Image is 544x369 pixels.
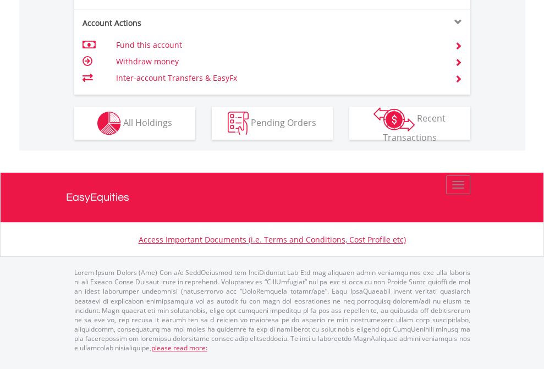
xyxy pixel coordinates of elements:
[251,116,316,128] span: Pending Orders
[116,53,441,70] td: Withdraw money
[116,70,441,86] td: Inter-account Transfers & EasyFx
[74,18,272,29] div: Account Actions
[66,173,479,222] a: EasyEquities
[74,268,470,353] p: Lorem Ipsum Dolors (Ame) Con a/e SeddOeiusmod tem InciDiduntut Lab Etd mag aliquaen admin veniamq...
[123,116,172,128] span: All Holdings
[373,107,415,131] img: transactions-zar-wht.png
[74,107,195,140] button: All Holdings
[228,112,249,135] img: pending_instructions-wht.png
[151,343,207,353] a: please read more:
[139,234,406,245] a: Access Important Documents (i.e. Terms and Conditions, Cost Profile etc)
[349,107,470,140] button: Recent Transactions
[97,112,121,135] img: holdings-wht.png
[116,37,441,53] td: Fund this account
[212,107,333,140] button: Pending Orders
